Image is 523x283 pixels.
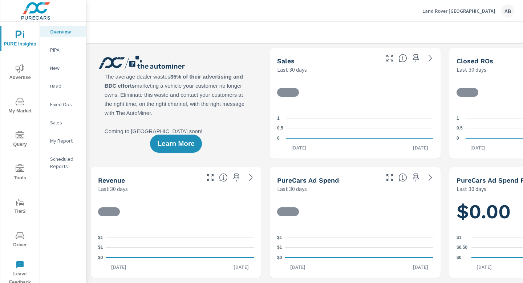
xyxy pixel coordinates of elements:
[384,172,396,183] button: Make Fullscreen
[228,263,254,271] p: [DATE]
[457,65,486,74] p: Last 30 days
[277,57,295,65] h5: Sales
[40,63,86,73] div: New
[40,154,86,172] div: Scheduled Reports
[98,184,128,193] p: Last 30 days
[408,263,433,271] p: [DATE]
[277,245,282,250] text: $1
[3,97,37,115] span: My Market
[277,65,307,74] p: Last 30 days
[50,83,80,90] p: Used
[50,137,80,144] p: My Report
[50,155,80,170] p: Scheduled Reports
[277,255,282,260] text: $0
[465,144,491,151] p: [DATE]
[3,198,37,216] span: Tier2
[457,126,463,131] text: 0.5
[245,172,257,183] a: See more details in report
[50,46,80,53] p: PIPA
[384,52,396,64] button: Make Fullscreen
[457,136,459,141] text: 0
[40,117,86,128] div: Sales
[98,255,103,260] text: $0
[410,52,422,64] span: Save this to your personalized report
[3,131,37,149] span: Query
[40,81,86,92] div: Used
[50,101,80,108] p: Fixed Ops
[398,54,407,63] span: Number of vehicles sold by the dealership over the selected date range. [Source: This data is sou...
[3,31,37,48] span: PURE Insights
[277,136,280,141] text: 0
[40,99,86,110] div: Fixed Ops
[50,64,80,72] p: New
[204,172,216,183] button: Make Fullscreen
[457,245,467,250] text: $0.50
[457,116,459,121] text: 1
[50,119,80,126] p: Sales
[3,164,37,182] span: Tools
[106,263,131,271] p: [DATE]
[425,172,436,183] a: See more details in report
[98,245,103,250] text: $1
[398,173,407,182] span: Total cost of media for all PureCars channels for the selected dealership group over the selected...
[286,144,312,151] p: [DATE]
[410,172,422,183] span: Save this to your personalized report
[277,176,339,184] h5: PureCars Ad Spend
[3,64,37,82] span: Advertise
[277,126,283,131] text: 0.5
[219,173,228,182] span: Total sales revenue over the selected date range. [Source: This data is sourced from the dealer’s...
[98,235,103,240] text: $1
[40,44,86,55] div: PIPA
[457,57,493,65] h5: Closed ROs
[40,26,86,37] div: Overview
[277,184,307,193] p: Last 30 days
[231,172,242,183] span: Save this to your personalized report
[277,116,280,121] text: 1
[150,135,202,153] button: Learn More
[285,263,311,271] p: [DATE]
[457,235,462,240] text: $1
[277,235,282,240] text: $1
[50,28,80,35] p: Overview
[40,135,86,146] div: My Report
[425,52,436,64] a: See more details in report
[457,255,462,260] text: $0
[471,263,497,271] p: [DATE]
[408,144,433,151] p: [DATE]
[501,4,514,17] div: AB
[3,231,37,249] span: Driver
[98,176,125,184] h5: Revenue
[457,184,486,193] p: Last 30 days
[422,8,495,14] p: Land Rover [GEOGRAPHIC_DATA]
[157,140,194,147] span: Learn More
